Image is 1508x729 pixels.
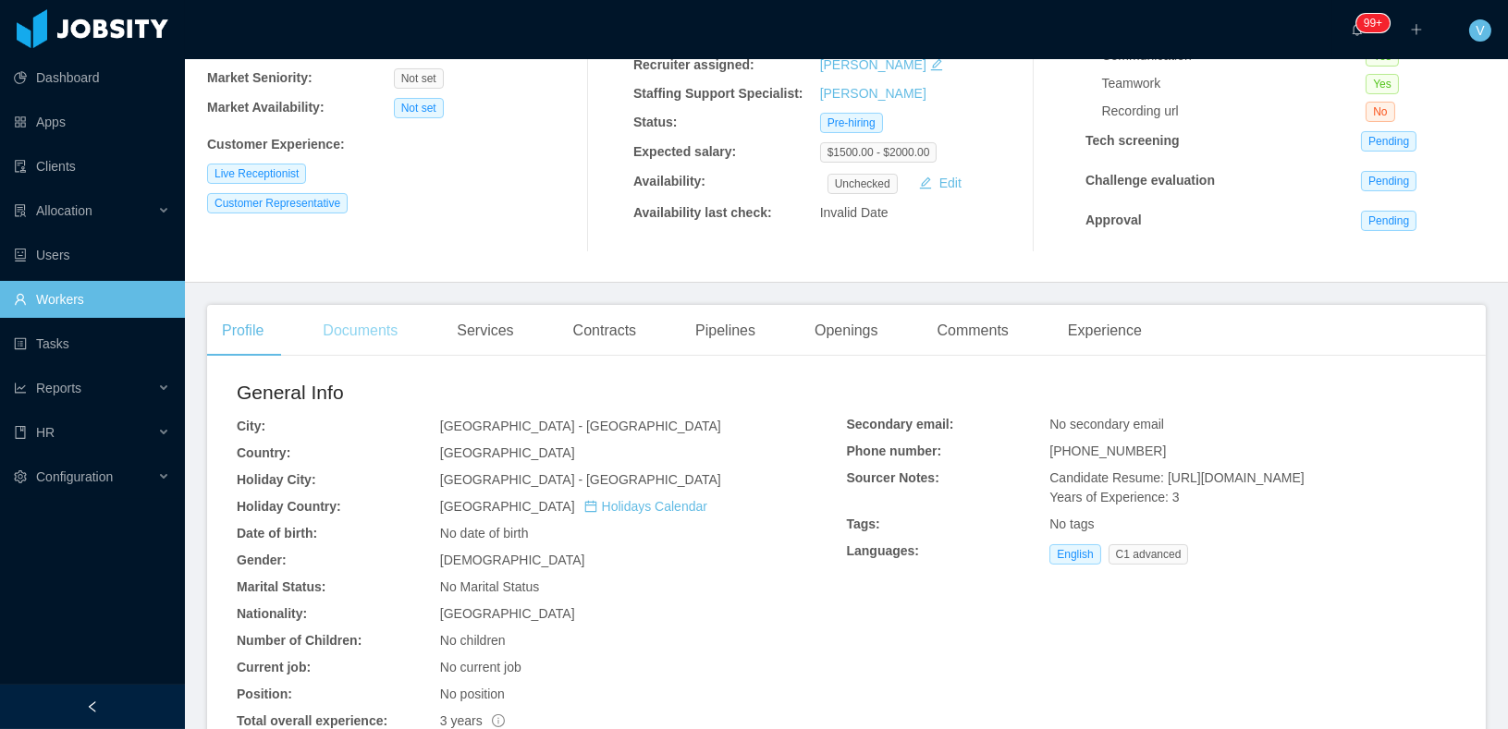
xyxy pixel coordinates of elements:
b: Market Seniority: [207,70,313,85]
b: Tags: [847,516,880,531]
b: Gender: [237,553,287,567]
b: Nationality: [237,606,307,621]
b: City: [237,419,265,433]
sup: 243 [1356,14,1390,32]
span: [GEOGRAPHIC_DATA] [440,606,575,621]
div: No tags [1049,515,1456,534]
span: [GEOGRAPHIC_DATA] [440,445,575,460]
i: icon: book [14,426,27,439]
div: Recording url [1102,102,1367,121]
button: icon: editEdit [912,172,969,194]
i: icon: edit [930,58,943,71]
i: icon: calendar [584,500,597,513]
b: Date of birth: [237,526,317,541]
span: 3 years [440,713,505,728]
span: No children [440,633,506,648]
div: Pipelines [680,305,770,357]
span: Pending [1361,171,1416,191]
a: icon: robotUsers [14,237,170,273]
span: Pre-hiring [820,113,883,133]
b: Total overall experience: [237,713,387,728]
span: Not set [394,98,444,118]
b: Recruiter assigned: [633,57,754,72]
i: icon: solution [14,204,27,217]
div: Services [442,305,528,357]
span: No [1366,102,1394,122]
a: icon: profileTasks [14,325,170,362]
span: Pending [1361,131,1416,152]
span: [GEOGRAPHIC_DATA] - [GEOGRAPHIC_DATA] [440,472,721,487]
i: icon: bell [1351,23,1364,36]
b: Phone number: [847,443,942,458]
a: [PERSON_NAME] [820,86,926,101]
a: icon: userWorkers [14,281,170,318]
div: Openings [800,305,893,357]
b: Number of Children: [237,633,362,648]
span: No current job [440,660,521,674]
div: Profile [207,305,278,357]
b: Sourcer Notes: [847,470,939,485]
b: Current job: [237,660,311,674]
b: Expected salary: [633,144,736,159]
div: Documents [308,305,412,357]
b: Position: [237,686,292,701]
span: Live Receptionist [207,164,306,184]
span: Candidate Resume: [URL][DOMAIN_NAME] Years of Experience: 3 [1049,470,1304,504]
span: Customer Representative [207,193,348,213]
span: Reports [36,381,81,395]
strong: Tech screening [1085,133,1180,148]
span: Allocation [36,203,92,218]
strong: Challenge evaluation [1085,173,1215,188]
span: No date of birth [440,526,529,541]
span: HR [36,425,55,440]
div: Teamwork [1102,74,1367,93]
b: Country: [237,445,290,460]
span: No Marital Status [440,579,539,594]
a: icon: appstoreApps [14,103,170,140]
span: Invalid Date [820,205,889,220]
span: V [1476,19,1484,42]
a: icon: calendarHolidays Calendar [584,499,707,514]
b: Staffing Support Specialist: [633,86,803,101]
b: Status: [633,115,677,129]
i: icon: setting [14,470,27,483]
span: No secondary email [1049,417,1164,431]
span: [GEOGRAPHIC_DATA] [440,499,707,514]
span: [GEOGRAPHIC_DATA] - [GEOGRAPHIC_DATA] [440,419,721,433]
i: icon: line-chart [14,382,27,395]
span: info-circle [492,714,505,727]
a: [PERSON_NAME] [820,57,926,72]
b: Availability: [633,174,705,188]
b: Secondary email: [847,417,954,431]
b: Holiday Country: [237,499,341,514]
span: English [1049,544,1100,565]
i: icon: plus [1410,23,1423,36]
strong: Approval [1085,213,1142,227]
span: No position [440,686,505,701]
span: [DEMOGRAPHIC_DATA] [440,553,585,567]
div: Comments [923,305,1024,357]
span: Pending [1361,211,1416,231]
span: Configuration [36,469,113,484]
span: Yes [1366,74,1399,94]
b: Marital Status: [237,579,325,594]
span: $1500.00 - $2000.00 [820,142,938,163]
b: Customer Experience : [207,137,345,152]
b: Availability last check: [633,205,772,220]
div: Experience [1053,305,1157,357]
h2: General Info [237,378,847,407]
a: icon: pie-chartDashboard [14,59,170,96]
a: icon: auditClients [14,148,170,185]
b: Market Availability: [207,100,325,115]
b: Holiday City: [237,472,316,487]
span: [PHONE_NUMBER] [1049,443,1166,458]
span: Not set [394,68,444,89]
span: C1 advanced [1109,544,1189,565]
b: Languages: [847,543,920,558]
div: Contracts [558,305,651,357]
